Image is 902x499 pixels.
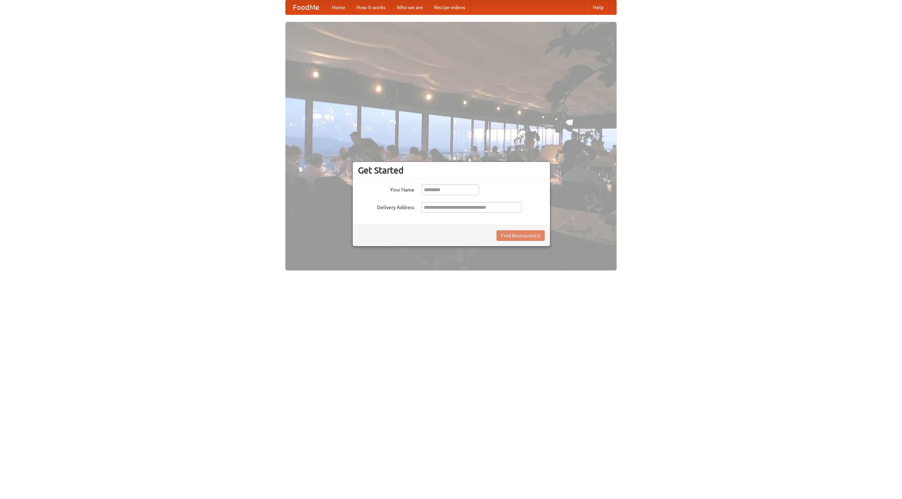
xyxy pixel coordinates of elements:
a: How it works [351,0,391,14]
label: Your Name [358,184,414,193]
button: Find Restaurants! [496,230,545,241]
h3: Get Started [358,165,545,176]
a: FoodMe [286,0,326,14]
a: Home [326,0,351,14]
a: Who we are [391,0,428,14]
a: Recipe videos [428,0,471,14]
a: Help [587,0,609,14]
label: Delivery Address [358,202,414,211]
